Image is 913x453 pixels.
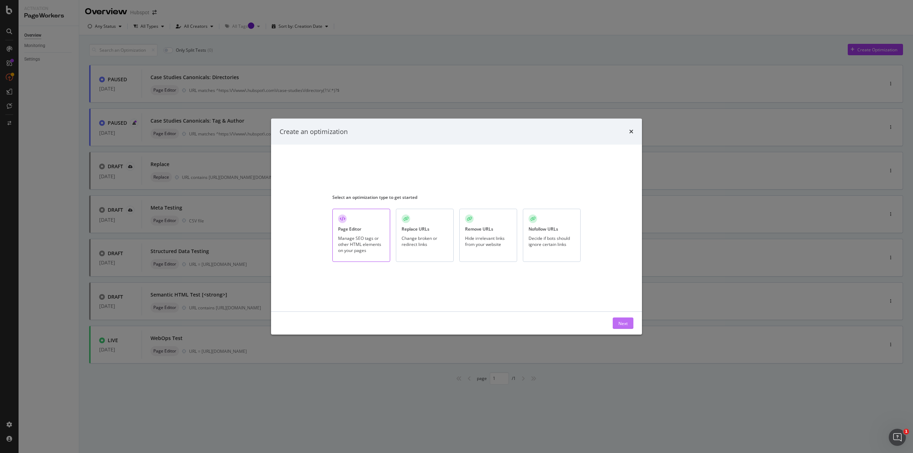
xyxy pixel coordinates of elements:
div: Nofollow URLs [529,226,558,232]
div: modal [271,118,642,335]
div: Hide irrelevant links from your website [465,235,511,247]
span: 1 [903,429,909,434]
div: times [629,127,633,136]
div: Change broken or redirect links [402,235,448,247]
div: Decide if bots should ignore certain links [529,235,575,247]
div: Select an optimization type to get started [332,194,581,200]
div: Remove URLs [465,226,493,232]
div: Manage SEO tags or other HTML elements on your pages [338,235,384,253]
button: Next [613,318,633,329]
div: Replace URLs [402,226,429,232]
div: Create an optimization [280,127,348,136]
iframe: Intercom live chat [889,429,906,446]
div: Next [618,320,628,326]
div: Page Editor [338,226,361,232]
